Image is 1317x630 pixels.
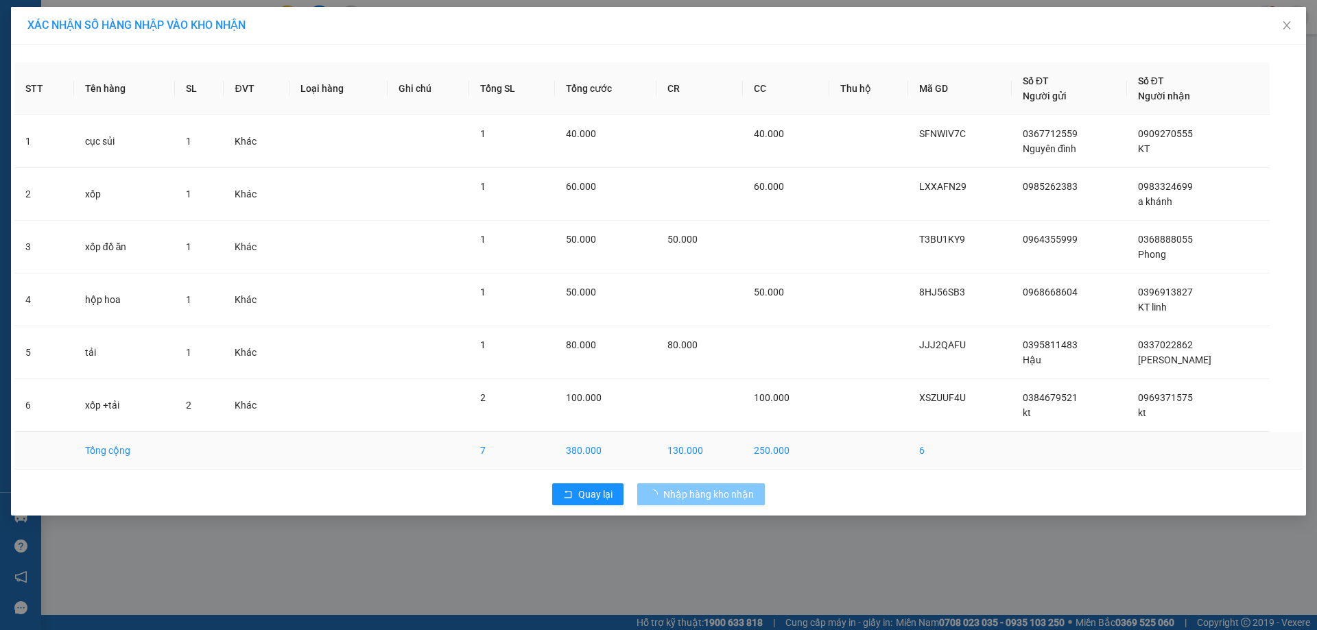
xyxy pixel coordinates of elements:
[1138,392,1193,403] span: 0969371575
[919,128,966,139] span: SFNWIV7C
[14,115,74,168] td: 1
[480,339,486,350] span: 1
[1023,128,1078,139] span: 0367712559
[388,62,470,115] th: Ghi chú
[175,62,224,115] th: SL
[1138,249,1166,260] span: Phong
[919,392,966,403] span: XSZUUF4U
[1023,143,1076,154] span: Nguyên đình
[74,432,175,470] td: Tổng cộng
[480,392,486,403] span: 2
[919,234,965,245] span: T3BU1KY9
[74,274,175,326] td: hộp hoa
[667,234,698,245] span: 50.000
[186,136,191,147] span: 1
[14,379,74,432] td: 6
[1138,196,1172,207] span: a khánh
[908,432,1012,470] td: 6
[566,234,596,245] span: 50.000
[1023,392,1078,403] span: 0384679521
[1138,75,1164,86] span: Số ĐT
[224,326,289,379] td: Khác
[289,62,387,115] th: Loại hàng
[186,294,191,305] span: 1
[74,168,175,221] td: xốp
[919,181,966,192] span: LXXAFN29
[743,62,829,115] th: CC
[480,287,486,298] span: 1
[566,181,596,192] span: 60.000
[186,241,191,252] span: 1
[1138,354,1211,365] span: [PERSON_NAME]
[14,274,74,326] td: 4
[754,287,784,298] span: 50.000
[14,221,74,274] td: 3
[480,234,486,245] span: 1
[224,379,289,432] td: Khác
[224,274,289,326] td: Khác
[754,392,790,403] span: 100.000
[186,400,191,411] span: 2
[1023,287,1078,298] span: 0968668604
[656,62,743,115] th: CR
[555,62,656,115] th: Tổng cước
[754,181,784,192] span: 60.000
[74,326,175,379] td: tải
[566,287,596,298] span: 50.000
[1023,75,1049,86] span: Số ĐT
[480,181,486,192] span: 1
[469,432,554,470] td: 7
[1138,287,1193,298] span: 0396913827
[224,168,289,221] td: Khác
[563,489,573,500] span: rollback
[1023,234,1078,245] span: 0964355999
[74,379,175,432] td: xốp +tải
[1138,181,1193,192] span: 0983324699
[74,62,175,115] th: Tên hàng
[1138,234,1193,245] span: 0368888055
[578,487,613,502] span: Quay lại
[186,347,191,358] span: 1
[1138,90,1190,101] span: Người nhận
[1268,7,1306,45] button: Close
[1138,128,1193,139] span: 0909270555
[1138,339,1193,350] span: 0337022862
[1138,143,1150,154] span: KT
[186,189,191,199] span: 1
[663,487,754,502] span: Nhập hàng kho nhận
[224,115,289,168] td: Khác
[469,62,554,115] th: Tổng SL
[1023,354,1041,365] span: Hậu
[14,326,74,379] td: 5
[1023,181,1078,192] span: 0985262383
[829,62,908,115] th: Thu hộ
[566,339,596,350] span: 80.000
[656,432,743,470] td: 130.000
[743,432,829,470] td: 250.000
[74,115,175,168] td: cục sủi
[919,287,965,298] span: 8HJ56SB3
[566,392,602,403] span: 100.000
[1023,407,1031,418] span: kt
[480,128,486,139] span: 1
[552,483,624,505] button: rollbackQuay lại
[1138,302,1167,313] span: KT linh
[908,62,1012,115] th: Mã GD
[1023,90,1067,101] span: Người gửi
[555,432,656,470] td: 380.000
[1281,20,1292,31] span: close
[637,483,765,505] button: Nhập hàng kho nhận
[27,19,246,32] span: XÁC NHẬN SỐ HÀNG NHẬP VÀO KHO NHẬN
[224,62,289,115] th: ĐVT
[74,221,175,274] td: xốp đồ ăn
[754,128,784,139] span: 40.000
[14,62,74,115] th: STT
[667,339,698,350] span: 80.000
[1138,407,1146,418] span: kt
[1023,339,1078,350] span: 0395811483
[14,168,74,221] td: 2
[648,489,663,499] span: loading
[919,339,966,350] span: JJJ2QAFU
[224,221,289,274] td: Khác
[566,128,596,139] span: 40.000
